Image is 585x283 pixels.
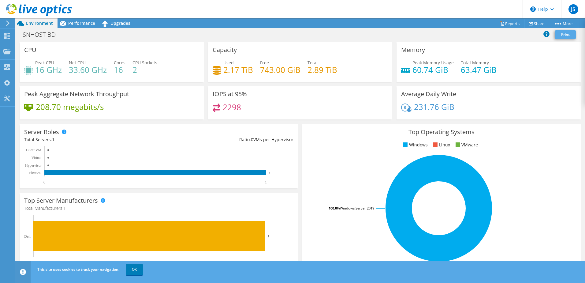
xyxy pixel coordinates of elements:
div: Ratio: VMs per Hypervisor [159,136,293,143]
h3: Server Roles [24,129,59,135]
span: Used [223,60,234,66]
h4: 33.60 GHz [69,66,107,73]
text: Physical [29,171,42,175]
h4: Total Manufacturers: [24,205,293,212]
span: CPU Sockets [132,60,157,66]
span: This site uses cookies to track your navigation. [37,267,119,272]
text: Dell [24,234,31,239]
h4: 16 GHz [35,66,62,73]
h4: 60.74 GiB [412,66,454,73]
a: Share [524,19,549,28]
span: 1 [63,205,66,211]
span: Peak CPU [35,60,54,66]
svg: \n [530,6,536,12]
h1: SNHOST-BD [20,31,65,38]
div: Total Servers: [24,136,159,143]
h4: 2.17 TiB [223,66,253,73]
span: 1 [52,137,54,142]
span: Environment [26,20,53,26]
text: 0 [47,149,49,152]
h3: IOPS at 95% [213,91,247,97]
h4: 2298 [223,104,241,111]
h4: 16 [114,66,125,73]
span: Upgrades [110,20,130,26]
h4: 2 [132,66,157,73]
h4: 743.00 GiB [260,66,300,73]
h3: Peak Aggregate Network Throughput [24,91,129,97]
h3: Top Operating Systems [307,129,576,135]
text: 1 [265,180,267,184]
h3: CPU [24,47,36,53]
text: 1 [269,172,270,175]
span: Total Memory [461,60,489,66]
text: Hypervisor [25,163,42,168]
a: OK [126,264,143,275]
span: JS [568,4,578,14]
h4: 208.70 megabits/s [36,104,104,110]
text: Guest VM [26,148,41,152]
h3: Top Server Manufacturers [24,197,98,204]
text: Virtual [32,156,42,160]
h4: 231.76 GiB [414,104,454,110]
span: Free [260,60,269,66]
text: 0 [43,180,45,184]
a: More [549,19,577,28]
tspan: Windows Server 2019 [340,206,374,210]
text: 1 [268,234,270,238]
a: Reports [495,19,524,28]
h3: Capacity [213,47,237,53]
li: Windows [402,141,428,148]
a: Print [555,30,576,39]
span: Performance [68,20,95,26]
span: Peak Memory Usage [412,60,454,66]
h4: 2.89 TiB [307,66,337,73]
span: Total [307,60,318,66]
tspan: 100.0% [329,206,340,210]
li: VMware [454,141,478,148]
h4: 63.47 GiB [461,66,497,73]
h3: Memory [401,47,425,53]
span: 0 [251,137,253,142]
h3: Average Daily Write [401,91,456,97]
li: Linux [432,141,450,148]
span: Cores [114,60,125,66]
span: Net CPU [69,60,86,66]
text: 0 [47,156,49,159]
text: 0 [47,164,49,167]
